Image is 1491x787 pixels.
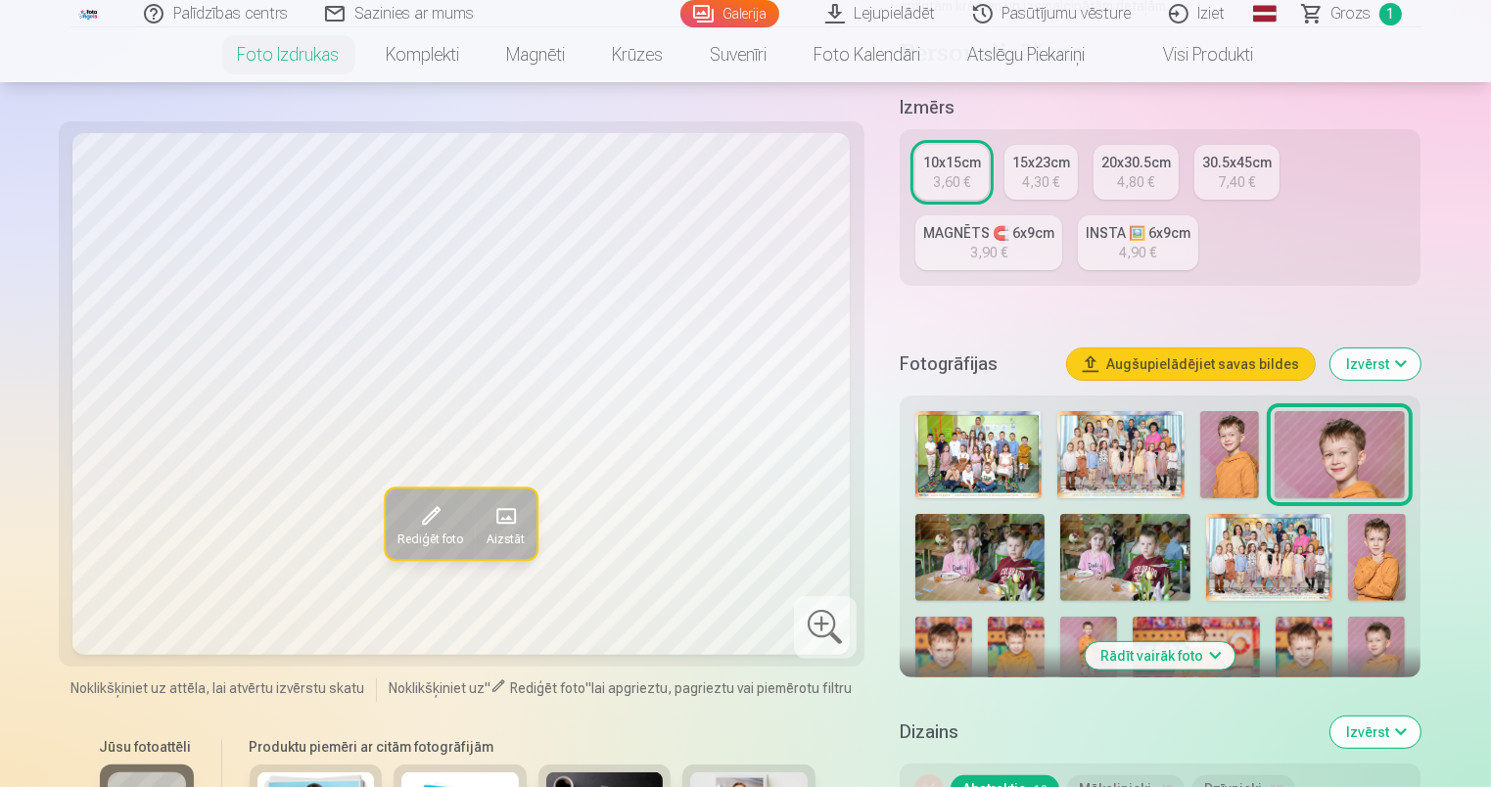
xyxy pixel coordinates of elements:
[1379,3,1402,25] span: 1
[1086,642,1235,670] button: Rādīt vairāk foto
[70,678,364,698] span: Noklikšķiniet uz attēla, lai atvērtu izvērstu skatu
[1022,172,1059,192] div: 4,30 €
[1078,215,1198,270] a: INSTA 🖼️ 6x9cm4,90 €
[1117,172,1154,192] div: 4,80 €
[900,350,1052,378] h5: Fotogrāfijas
[589,27,687,82] a: Krūzes
[970,243,1007,262] div: 3,90 €
[585,680,591,696] span: "
[1094,145,1179,200] a: 20x30.5cm4,80 €
[363,27,484,82] a: Komplekti
[386,489,475,560] button: Rediģēt foto
[1331,2,1372,25] span: Grozs
[475,489,536,560] button: Aizstāt
[487,532,525,548] span: Aizstāt
[1086,223,1190,243] div: INSTA 🖼️ 6x9cm
[915,215,1062,270] a: MAGNĒTS 🧲 6x9cm3,90 €
[687,27,791,82] a: Suvenīri
[923,223,1054,243] div: MAGNĒTS 🧲 6x9cm
[484,27,589,82] a: Magnēti
[900,94,1421,121] h5: Izmērs
[214,27,363,82] a: Foto izdrukas
[242,737,823,757] h6: Produktu piemēri ar citām fotogrāfijām
[1218,172,1255,192] div: 7,40 €
[1330,717,1421,748] button: Izvērst
[900,718,1316,746] h5: Dizains
[389,680,485,696] span: Noklikšķiniet uz
[923,153,981,172] div: 10x15cm
[397,532,463,548] span: Rediģēt foto
[1012,153,1070,172] div: 15x23cm
[1101,153,1171,172] div: 20x30.5cm
[1109,27,1278,82] a: Visi produkti
[1194,145,1280,200] a: 30.5x45cm7,40 €
[791,27,945,82] a: Foto kalendāri
[510,680,585,696] span: Rediģēt foto
[1004,145,1078,200] a: 15x23cm4,30 €
[100,737,194,757] h6: Jūsu fotoattēli
[1202,153,1272,172] div: 30.5x45cm
[915,145,989,200] a: 10x15cm3,60 €
[485,680,490,696] span: "
[591,680,852,696] span: lai apgrieztu, pagrieztu vai piemērotu filtru
[1119,243,1156,262] div: 4,90 €
[933,172,970,192] div: 3,60 €
[78,8,100,20] img: /fa1
[1067,348,1315,380] button: Augšupielādējiet savas bildes
[945,27,1109,82] a: Atslēgu piekariņi
[1330,348,1421,380] button: Izvērst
